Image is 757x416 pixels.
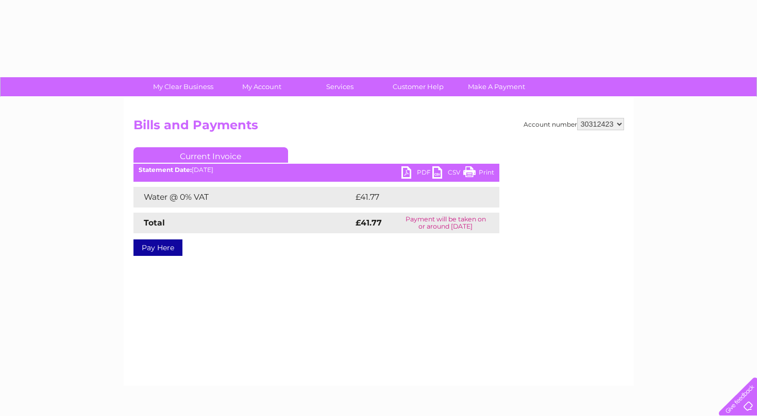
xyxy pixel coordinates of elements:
[524,118,624,130] div: Account number
[376,77,461,96] a: Customer Help
[454,77,539,96] a: Make A Payment
[133,166,499,174] div: [DATE]
[392,213,499,233] td: Payment will be taken on or around [DATE]
[463,166,494,181] a: Print
[139,166,192,174] b: Statement Date:
[401,166,432,181] a: PDF
[219,77,304,96] a: My Account
[353,187,477,207] td: £41.77
[133,118,624,137] h2: Bills and Payments
[133,187,353,207] td: Water @ 0% VAT
[297,77,382,96] a: Services
[141,77,226,96] a: My Clear Business
[133,147,288,163] a: Current Invoice
[144,218,165,228] strong: Total
[356,218,382,228] strong: £41.77
[133,239,182,256] a: Pay Here
[432,166,463,181] a: CSV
